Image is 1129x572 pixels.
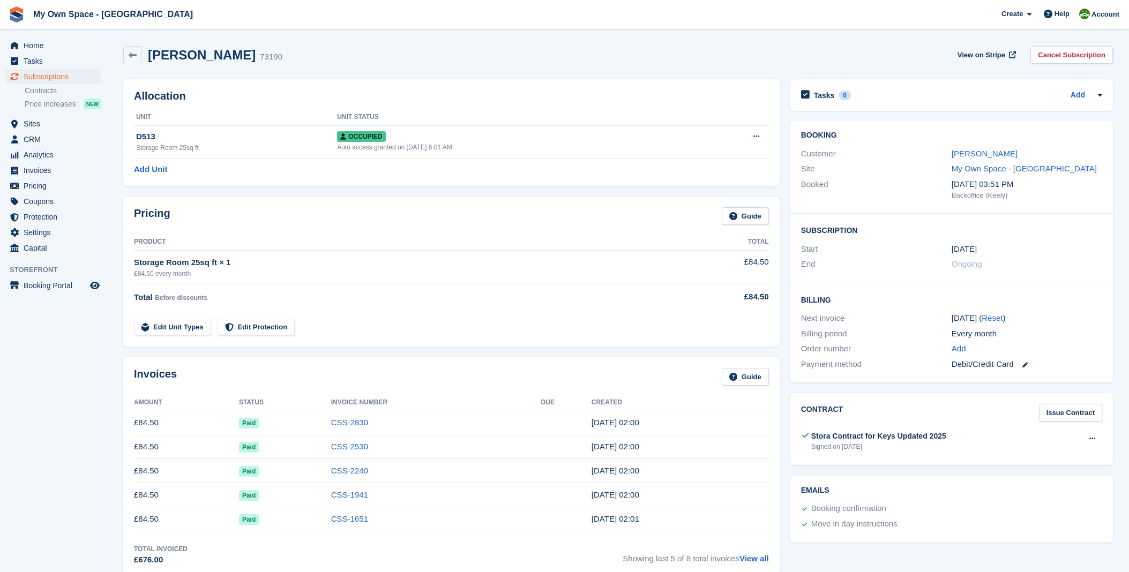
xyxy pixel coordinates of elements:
[5,178,101,193] a: menu
[811,442,946,451] div: Signed on [DATE]
[134,207,170,225] h2: Pricing
[623,544,768,566] span: Showing last 5 of 8 total invoices
[592,418,639,427] time: 2025-09-24 01:00:09 UTC
[592,442,639,451] time: 2025-08-24 01:00:57 UTC
[24,163,88,178] span: Invoices
[5,225,101,240] a: menu
[1071,89,1085,102] a: Add
[337,109,698,126] th: Unit Status
[134,483,239,507] td: £84.50
[337,142,698,152] div: Auto access granted on [DATE] 6:01 AM
[958,50,1005,61] span: View on Stripe
[685,250,769,284] td: £84.50
[1079,9,1090,19] img: Keely
[239,466,259,477] span: Paid
[24,147,88,162] span: Analytics
[541,394,592,411] th: Due
[952,149,1018,158] a: [PERSON_NAME]
[24,54,88,69] span: Tasks
[148,48,256,62] h2: [PERSON_NAME]
[801,224,1102,235] h2: Subscription
[134,459,239,483] td: £84.50
[239,514,259,525] span: Paid
[801,358,952,371] div: Payment method
[331,394,541,411] th: Invoice Number
[239,490,259,501] span: Paid
[24,209,88,224] span: Protection
[952,328,1102,340] div: Every month
[982,313,1003,322] a: Reset
[88,279,101,292] a: Preview store
[952,343,966,355] a: Add
[5,163,101,178] a: menu
[801,343,952,355] div: Order number
[685,234,769,251] th: Total
[801,148,952,160] div: Customer
[801,328,952,340] div: Billing period
[84,99,101,109] div: NEW
[952,259,982,268] span: Ongoing
[239,418,259,428] span: Paid
[592,394,769,411] th: Created
[25,99,76,109] span: Price increases
[722,207,769,225] a: Guide
[814,91,835,100] h2: Tasks
[811,518,898,531] div: Move in day instructions
[592,466,639,475] time: 2025-07-24 01:00:23 UTC
[155,294,207,302] span: Before discounts
[801,163,952,175] div: Site
[739,554,769,563] a: View all
[5,116,101,131] a: menu
[1091,9,1119,20] span: Account
[801,404,843,422] h2: Contract
[239,442,259,453] span: Paid
[25,98,101,110] a: Price increases NEW
[952,190,1102,201] div: Backoffice (Keely)
[24,278,88,293] span: Booking Portal
[10,265,107,275] span: Storefront
[134,319,211,336] a: Edit Unit Types
[5,54,101,69] a: menu
[239,394,331,411] th: Status
[134,544,188,554] div: Total Invoiced
[801,243,952,255] div: Start
[331,418,368,427] a: CSS-2830
[24,225,88,240] span: Settings
[5,278,101,293] a: menu
[5,194,101,209] a: menu
[592,514,639,523] time: 2025-05-24 01:01:12 UTC
[1001,9,1023,19] span: Create
[24,38,88,53] span: Home
[24,194,88,209] span: Coupons
[801,131,1102,140] h2: Booking
[5,132,101,147] a: menu
[25,86,101,96] a: Contracts
[331,490,368,499] a: CSS-1941
[134,90,769,102] h2: Allocation
[5,209,101,224] a: menu
[331,442,368,451] a: CSS-2530
[134,411,239,435] td: £84.50
[685,291,769,303] div: £84.50
[134,507,239,531] td: £84.50
[134,368,177,386] h2: Invoices
[801,312,952,325] div: Next invoice
[24,178,88,193] span: Pricing
[952,358,1102,371] div: Debit/Credit Card
[5,69,101,84] a: menu
[952,312,1102,325] div: [DATE] ( )
[1030,46,1113,64] a: Cancel Subscription
[24,69,88,84] span: Subscriptions
[24,116,88,131] span: Sites
[24,132,88,147] span: CRM
[134,394,239,411] th: Amount
[5,147,101,162] a: menu
[801,258,952,270] div: End
[5,38,101,53] a: menu
[1039,404,1102,422] a: Issue Contract
[331,514,368,523] a: CSS-1651
[953,46,1018,64] a: View on Stripe
[134,163,167,176] a: Add Unit
[218,319,295,336] a: Edit Protection
[952,243,977,255] time: 2025-02-24 01:00:00 UTC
